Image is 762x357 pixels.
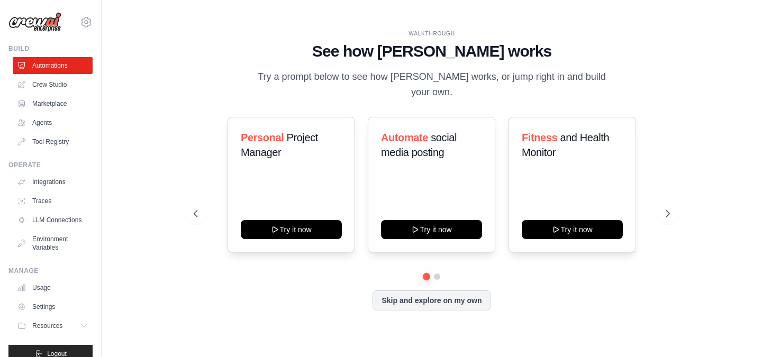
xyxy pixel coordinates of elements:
a: Traces [13,193,93,209]
a: Crew Studio [13,76,93,93]
a: LLM Connections [13,212,93,228]
img: Logo [8,12,61,32]
button: Try it now [381,220,482,239]
span: Resources [32,322,62,330]
span: Fitness [522,132,557,143]
a: Automations [13,57,93,74]
a: Tool Registry [13,133,93,150]
a: Integrations [13,173,93,190]
a: Environment Variables [13,231,93,256]
span: Automate [381,132,428,143]
button: Skip and explore on my own [373,290,491,310]
span: and Health Monitor [522,132,609,158]
button: Try it now [241,220,342,239]
a: Settings [13,298,93,315]
div: Manage [8,267,93,275]
a: Agents [13,114,93,131]
button: Resources [13,317,93,334]
div: Build [8,44,93,53]
div: WALKTHROUGH [194,30,669,38]
a: Usage [13,279,93,296]
button: Try it now [522,220,623,239]
p: Try a prompt below to see how [PERSON_NAME] works, or jump right in and build your own. [254,69,610,100]
span: Personal [241,132,284,143]
a: Marketplace [13,95,93,112]
h1: See how [PERSON_NAME] works [194,42,669,61]
div: Operate [8,161,93,169]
